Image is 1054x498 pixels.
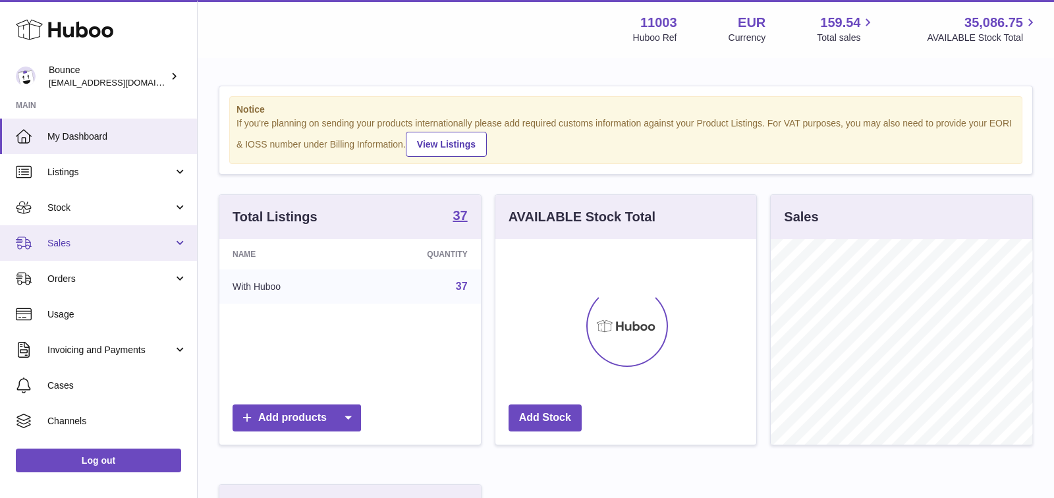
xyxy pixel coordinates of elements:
[16,67,36,86] img: collateral@usebounce.com
[49,77,194,88] span: [EMAIL_ADDRESS][DOMAIN_NAME]
[47,273,173,285] span: Orders
[233,404,361,431] a: Add products
[509,404,582,431] a: Add Stock
[964,14,1023,32] span: 35,086.75
[817,32,875,44] span: Total sales
[47,166,173,179] span: Listings
[47,344,173,356] span: Invoicing and Payments
[927,32,1038,44] span: AVAILABLE Stock Total
[47,202,173,214] span: Stock
[820,14,860,32] span: 159.54
[453,209,467,225] a: 37
[47,415,187,428] span: Channels
[738,14,765,32] strong: EUR
[729,32,766,44] div: Currency
[47,308,187,321] span: Usage
[784,208,818,226] h3: Sales
[49,64,167,89] div: Bounce
[219,269,357,304] td: With Huboo
[16,449,181,472] a: Log out
[456,281,468,292] a: 37
[357,239,480,269] th: Quantity
[233,208,318,226] h3: Total Listings
[509,208,655,226] h3: AVAILABLE Stock Total
[47,237,173,250] span: Sales
[236,103,1015,116] strong: Notice
[633,32,677,44] div: Huboo Ref
[219,239,357,269] th: Name
[927,14,1038,44] a: 35,086.75 AVAILABLE Stock Total
[47,379,187,392] span: Cases
[817,14,875,44] a: 159.54 Total sales
[406,132,487,157] a: View Listings
[453,209,467,222] strong: 37
[47,130,187,143] span: My Dashboard
[236,117,1015,157] div: If you're planning on sending your products internationally please add required customs informati...
[640,14,677,32] strong: 11003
